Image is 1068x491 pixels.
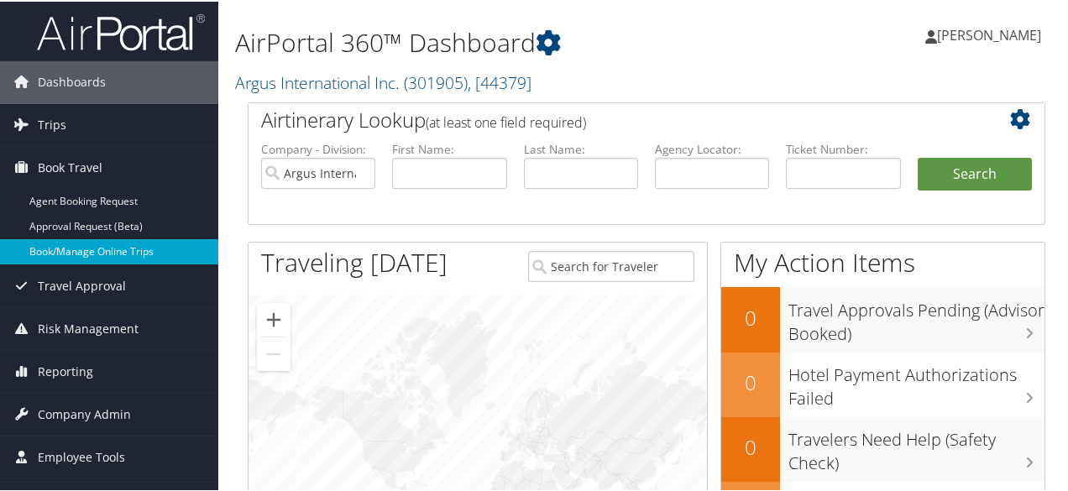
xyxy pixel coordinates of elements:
h3: Hotel Payment Authorizations Failed [788,353,1044,409]
span: Employee Tools [38,435,125,477]
a: 0Travelers Need Help (Safety Check) [721,415,1044,480]
span: Risk Management [38,306,139,348]
h2: 0 [721,367,780,395]
span: Dashboards [38,60,106,102]
h2: 0 [721,431,780,460]
span: ( 301905 ) [404,70,468,92]
h2: Airtinerary Lookup [261,104,966,133]
label: Agency Locator: [655,139,769,156]
span: Book Travel [38,145,102,187]
span: , [ 44379 ] [468,70,531,92]
button: Search [918,156,1032,190]
label: Ticket Number: [786,139,900,156]
span: Trips [38,102,66,144]
h2: 0 [721,302,780,331]
img: airportal-logo.png [37,11,205,50]
span: Company Admin [38,392,131,434]
span: Reporting [38,349,93,391]
h3: Travel Approvals Pending (Advisor Booked) [788,289,1044,344]
a: 0Travel Approvals Pending (Advisor Booked) [721,285,1044,350]
button: Zoom out [257,336,291,369]
span: Travel Approval [38,264,126,306]
button: Zoom in [257,301,291,335]
input: Search for Traveler [528,249,694,280]
label: Company - Division: [261,139,375,156]
h1: My Action Items [721,243,1044,279]
a: Argus International Inc. [235,70,531,92]
label: First Name: [392,139,506,156]
h3: Travelers Need Help (Safety Check) [788,418,1044,473]
h1: AirPortal 360™ Dashboard [235,24,783,59]
span: [PERSON_NAME] [937,24,1041,43]
label: Last Name: [524,139,638,156]
h1: Traveling [DATE] [261,243,448,279]
span: (at least one field required) [426,112,586,130]
a: [PERSON_NAME] [925,8,1058,59]
a: 0Hotel Payment Authorizations Failed [721,351,1044,415]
